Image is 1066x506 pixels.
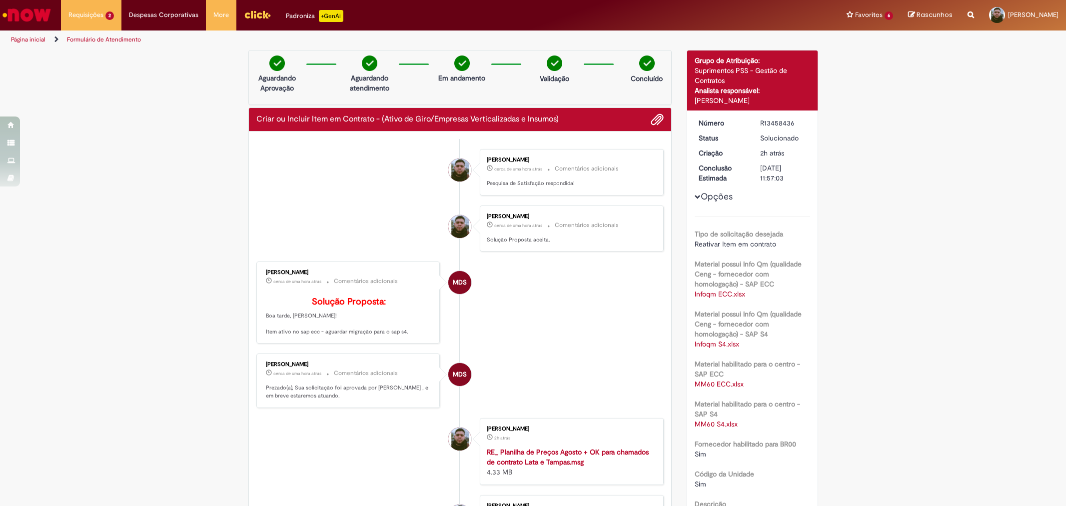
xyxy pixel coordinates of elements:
[334,277,398,285] small: Comentários adicionais
[555,164,619,173] small: Comentários adicionais
[760,118,807,128] div: R13458436
[695,309,802,338] b: Material possui Info Qm (qualidade Ceng - fornecedor com homologação) - SAP S4
[253,73,301,93] p: Aguardando Aprovação
[129,10,198,20] span: Despesas Corporativas
[273,370,321,376] time: 28/08/2025 15:45:07
[256,115,559,124] h2: Criar ou Incluir Item em Contrato - (Ativo de Giro/Empresas Verticalizadas e Insumos) Histórico d...
[68,10,103,20] span: Requisições
[487,213,653,219] div: [PERSON_NAME]
[345,73,394,93] p: Aguardando atendimento
[760,133,807,143] div: Solucionado
[695,339,739,348] a: Download de Infoqm S4.xlsx
[105,11,114,20] span: 2
[319,10,343,22] p: +GenAi
[695,239,776,248] span: Reativar Item em contrato
[695,359,800,378] b: Material habilitado para o centro - SAP ECC
[547,55,562,71] img: check-circle-green.png
[917,10,953,19] span: Rascunhos
[855,10,883,20] span: Favoritos
[273,370,321,376] span: cerca de uma hora atrás
[266,384,432,399] p: Prezado(a), Sua solicitação foi aprovada por [PERSON_NAME] , e em breve estaremos atuando.
[362,55,377,71] img: check-circle-green.png
[213,10,229,20] span: More
[453,270,467,294] span: MDS
[691,148,753,158] dt: Criação
[286,10,343,22] div: Padroniza
[448,427,471,450] div: Alisson Rodrigues Da Silva
[691,118,753,128] dt: Número
[908,10,953,20] a: Rascunhos
[487,447,653,477] div: 4.33 MB
[494,222,542,228] span: cerca de uma hora atrás
[760,163,807,183] div: [DATE] 11:57:03
[760,148,784,157] span: 2h atrás
[695,65,810,85] div: Suprimentos PSS - Gestão de Contratos
[448,363,471,386] div: Maria Dos Santos Camargo Rodrigues
[691,163,753,183] dt: Conclusão Estimada
[691,133,753,143] dt: Status
[695,479,706,488] span: Sim
[438,73,485,83] p: Em andamento
[651,113,664,126] button: Adicionar anexos
[7,30,703,49] ul: Trilhas de página
[448,271,471,294] div: Maria Dos Santos Camargo Rodrigues
[885,11,893,20] span: 6
[487,236,653,244] p: Solução Proposta aceita.
[487,447,649,466] a: RE_ Planilha de Preços Agosto + OK para chamados de contrato Lata e Tampas.msg
[334,369,398,377] small: Comentários adicionais
[11,35,45,43] a: Página inicial
[695,399,800,418] b: Material habilitado para o centro - SAP S4
[695,379,744,388] a: Download de MM60 ECC.xlsx
[494,166,542,172] span: cerca de uma hora atrás
[695,419,738,428] a: Download de MM60 S4.xlsx
[695,55,810,65] div: Grupo de Atribuição:
[555,221,619,229] small: Comentários adicionais
[695,85,810,95] div: Analista responsável:
[266,269,432,275] div: [PERSON_NAME]
[266,361,432,367] div: [PERSON_NAME]
[487,179,653,187] p: Pesquisa de Satisfação respondida!
[273,278,321,284] time: 28/08/2025 15:45:53
[273,278,321,284] span: cerca de uma hora atrás
[1008,10,1059,19] span: [PERSON_NAME]
[760,148,784,157] time: 28/08/2025 14:55:59
[695,229,783,238] b: Tipo de solicitação desejada
[244,7,271,22] img: click_logo_yellow_360x200.png
[631,73,663,83] p: Concluído
[312,296,386,307] b: Solução Proposta:
[487,157,653,163] div: [PERSON_NAME]
[1,5,52,25] img: ServiceNow
[695,469,754,478] b: Código da Unidade
[639,55,655,71] img: check-circle-green.png
[454,55,470,71] img: check-circle-green.png
[453,362,467,386] span: MDS
[448,158,471,181] div: Alisson Rodrigues Da Silva
[540,73,569,83] p: Validação
[494,435,510,441] time: 28/08/2025 14:55:54
[695,439,796,448] b: Fornecedor habilitado para BR00
[695,289,745,298] a: Download de Infoqm ECC.xlsx
[266,297,432,335] p: Boa tarde, [PERSON_NAME]! Item ativo no sap ecc - aguardar migração para o sap s4.
[448,215,471,238] div: Alisson Rodrigues Da Silva
[487,426,653,432] div: [PERSON_NAME]
[695,449,706,458] span: Sim
[760,148,807,158] div: 28/08/2025 14:55:59
[67,35,141,43] a: Formulário de Atendimento
[695,259,802,288] b: Material possui Info Qm (qualidade Ceng - fornecedor com homologação) - SAP ECC
[695,95,810,105] div: [PERSON_NAME]
[269,55,285,71] img: check-circle-green.png
[494,435,510,441] span: 2h atrás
